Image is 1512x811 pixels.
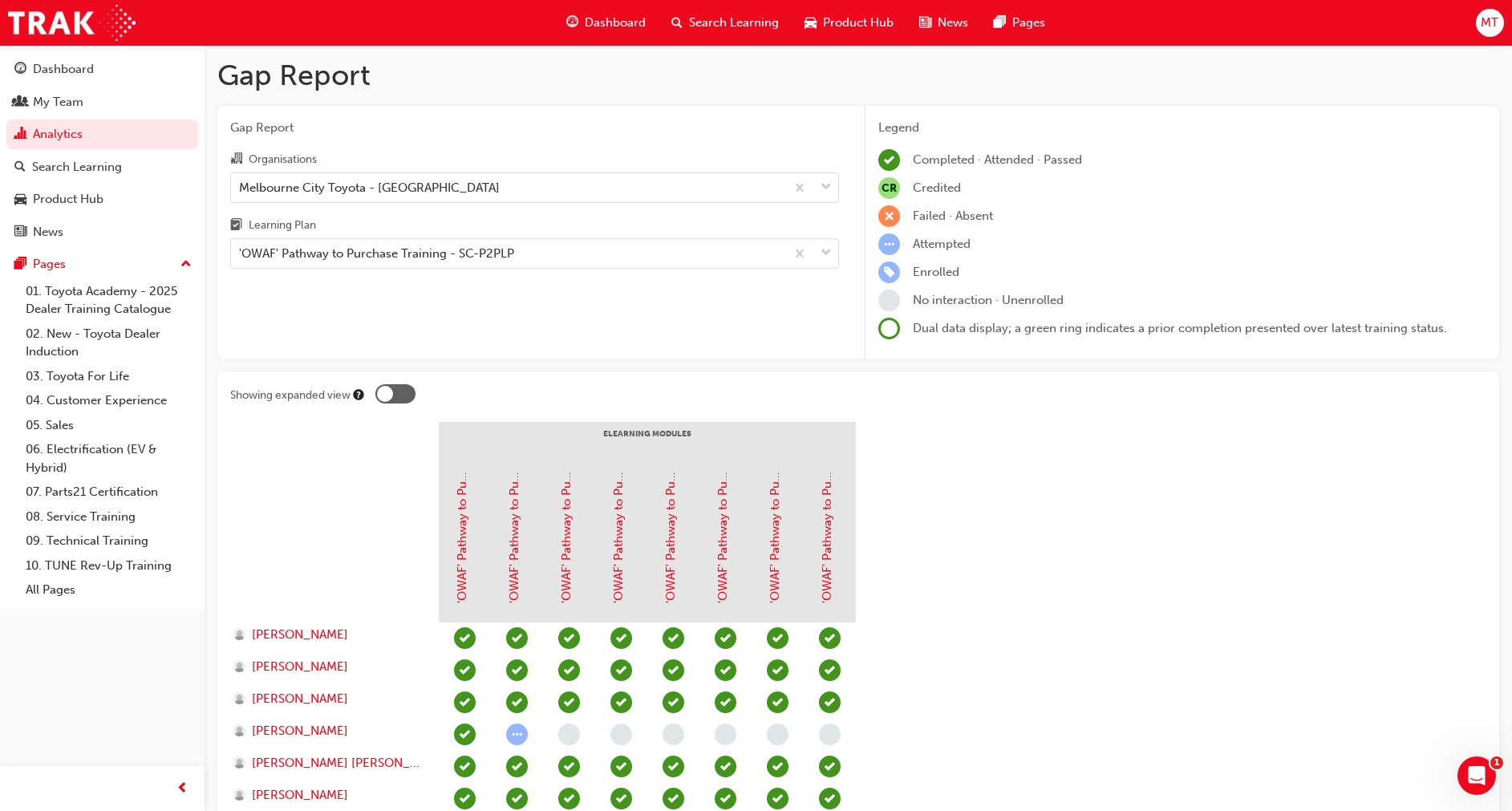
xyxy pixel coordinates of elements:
[19,322,198,364] a: 02. New - Toyota Dealer Induction
[819,627,841,649] span: learningRecordVerb_PASS-icon
[819,756,841,777] span: learningRecordVerb_PASS-icon
[913,237,971,251] span: Attempted
[252,690,348,708] span: [PERSON_NAME]
[715,724,736,745] span: learningRecordVerb_NONE-icon
[19,554,198,578] a: 10. TUNE Rev-Up Training
[715,627,736,649] span: learningRecordVerb_PASS-icon
[1012,14,1045,32] span: Pages
[558,659,580,681] span: learningRecordVerb_PASS-icon
[715,659,736,681] span: learningRecordVerb_PASS-icon
[506,691,528,713] span: learningRecordVerb_PASS-icon
[239,178,500,197] div: Melbourne City Toyota - [GEOGRAPHIC_DATA]
[715,691,736,713] span: learningRecordVerb_PASS-icon
[439,422,856,462] div: eLearning Modules
[33,93,83,112] div: My Team
[558,627,580,649] span: learningRecordVerb_PASS-icon
[230,219,242,233] span: learningplan-icon
[767,788,788,809] span: learningRecordVerb_PASS-icon
[230,152,242,167] span: organisation-icon
[19,505,198,529] a: 08. Service Training
[6,185,198,214] a: Product Hub
[913,152,1082,167] span: Completed · Attended · Passed
[454,627,476,649] span: learningRecordVerb_COMPLETE-icon
[8,5,136,41] img: Trak
[239,245,514,263] div: 'OWAF' Pathway to Purchase Training - SC-P2PLP
[558,788,580,809] span: learningRecordVerb_PASS-icon
[180,254,192,275] span: up-icon
[878,233,900,255] span: learningRecordVerb_ATTEMPT-icon
[506,788,528,809] span: learningRecordVerb_PASS-icon
[558,691,580,713] span: learningRecordVerb_PASS-icon
[230,119,839,137] span: Gap Report
[33,190,103,209] div: Product Hub
[805,13,817,33] span: car-icon
[611,355,626,603] a: 'OWAF' Pathway to Purchase - Step 3: Advise
[14,193,26,207] span: car-icon
[217,58,1499,93] h1: Gap Report
[878,205,900,227] span: learningRecordVerb_FAIL-icon
[610,691,632,713] span: learningRecordVerb_PASS-icon
[821,243,832,264] span: down-icon
[715,788,736,809] span: learningRecordVerb_PASS-icon
[981,6,1058,39] a: pages-iconPages
[33,223,63,241] div: News
[19,388,198,413] a: 04. Customer Experience
[19,480,198,505] a: 07. Parts21 Certification
[6,217,198,247] a: News
[252,722,348,740] span: [PERSON_NAME]
[6,51,198,249] button: DashboardMy TeamAnalyticsSearch LearningProduct HubNews
[252,786,348,805] span: [PERSON_NAME]
[878,119,1486,137] div: Legend
[233,626,424,644] a: [PERSON_NAME]
[454,659,476,681] span: learningRecordVerb_COMPLETE-icon
[6,87,198,117] a: My Team
[792,6,906,39] a: car-iconProduct Hub
[913,293,1064,307] span: No interaction · Unenrolled
[14,257,26,272] span: pages-icon
[19,529,198,554] a: 09. Technical Training
[585,14,646,32] span: Dashboard
[19,437,198,480] a: 06. Electrification (EV & Hybrid)
[913,321,1447,335] span: Dual data display; a green ring indicates a prior completion presented over latest training status.
[233,658,424,676] a: [PERSON_NAME]
[249,152,317,168] div: Organisations
[454,724,476,745] span: learningRecordVerb_COMPLETE-icon
[1490,756,1503,769] span: 1
[233,754,424,772] a: [PERSON_NAME] [PERSON_NAME]
[767,659,788,681] span: learningRecordVerb_PASS-icon
[454,691,476,713] span: learningRecordVerb_COMPLETE-icon
[1481,14,1498,32] span: MT
[913,180,961,195] span: Credited
[663,691,684,713] span: learningRecordVerb_PASS-icon
[454,756,476,777] span: learningRecordVerb_COMPLETE-icon
[767,724,788,745] span: learningRecordVerb_NONE-icon
[566,13,578,33] span: guage-icon
[19,279,198,322] a: 01. Toyota Academy - 2025 Dealer Training Catalogue
[249,217,316,233] div: Learning Plan
[454,788,476,809] span: learningRecordVerb_COMPLETE-icon
[913,265,959,279] span: Enrolled
[1476,9,1504,37] button: MT
[663,659,684,681] span: learningRecordVerb_PASS-icon
[176,779,188,799] span: prev-icon
[906,6,981,39] a: news-iconNews
[233,786,424,805] a: [PERSON_NAME]
[14,63,26,77] span: guage-icon
[230,387,351,403] div: Showing expanded view
[663,724,684,745] span: learningRecordVerb_NONE-icon
[819,659,841,681] span: learningRecordVerb_PASS-icon
[252,626,348,644] span: [PERSON_NAME]
[6,120,198,149] a: Analytics
[819,724,841,745] span: learningRecordVerb_NONE-icon
[663,788,684,809] span: learningRecordVerb_PASS-icon
[994,13,1006,33] span: pages-icon
[19,364,198,389] a: 03. Toyota For Life
[558,756,580,777] span: learningRecordVerb_PASS-icon
[663,756,684,777] span: learningRecordVerb_PASS-icon
[610,724,632,745] span: learningRecordVerb_NONE-icon
[6,249,198,279] button: Pages
[610,627,632,649] span: learningRecordVerb_PASS-icon
[823,14,894,32] span: Product Hub
[878,262,900,283] span: learningRecordVerb_ENROLL-icon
